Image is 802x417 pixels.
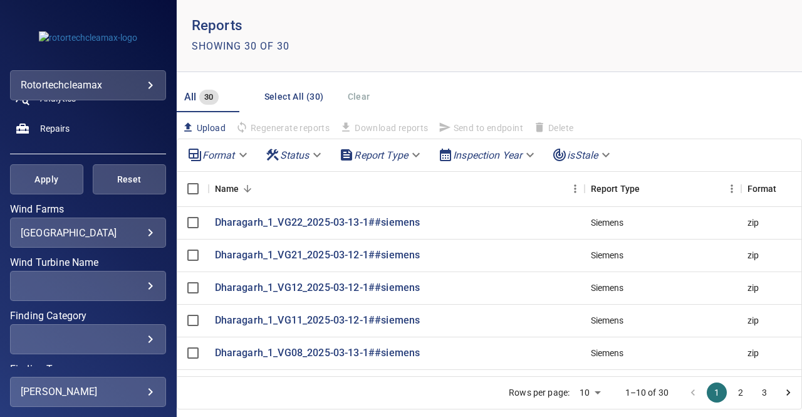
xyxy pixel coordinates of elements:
[453,149,522,161] em: Inspection Year
[566,179,585,198] button: Menu
[778,383,798,403] button: Go to next page
[591,216,624,229] div: Siemens
[747,282,759,294] div: zip
[21,75,155,95] div: rotortechcleamax
[215,171,239,206] div: Name
[239,180,256,198] button: Sort
[509,386,570,399] p: Rows per page:
[21,382,155,402] div: [PERSON_NAME]
[10,70,166,100] div: rotortechcleamax
[10,218,166,248] div: Wind Farms
[354,149,408,161] em: Report Type
[722,179,741,198] button: Menu
[777,180,794,198] button: Sort
[40,122,70,135] span: Repairs
[10,204,166,214] label: Wind Farms
[731,383,751,403] button: Go to page 2
[591,171,640,206] div: Report Type
[747,216,759,229] div: zip
[192,15,489,36] p: Reports
[707,383,727,403] button: page 1
[260,144,330,166] div: Status
[547,144,618,166] div: isStale
[747,314,759,327] div: zip
[10,271,166,301] div: Wind Turbine Name
[10,258,166,268] label: Wind Turbine Name
[215,216,420,230] a: Dharagarh_1_VG22_2025-03-13-1##siemens
[640,180,657,198] button: Sort
[585,171,741,206] div: Report Type
[177,117,231,139] button: Upload
[21,227,155,239] div: [GEOGRAPHIC_DATA]
[10,311,166,321] label: Finding Category
[10,324,166,354] div: Finding Category
[575,384,605,402] div: 10
[334,144,428,166] div: Report Type
[93,164,166,194] button: Reset
[215,346,420,361] a: Dharagarh_1_VG08_2025-03-13-1##siemens
[259,85,329,108] button: Select All (30)
[591,249,624,261] div: Siemens
[591,282,624,294] div: Siemens
[591,314,624,327] div: Siemens
[433,144,542,166] div: Inspection Year
[26,172,68,187] span: Apply
[39,31,137,44] img: rotortechcleamax-logo
[747,171,777,206] div: Format
[625,386,669,399] p: 1–10 of 30
[182,144,255,166] div: Format
[10,113,166,144] a: repairs noActive
[199,90,219,105] span: 30
[202,149,235,161] em: Format
[10,164,83,194] button: Apply
[567,149,598,161] em: isStale
[215,281,420,295] a: Dharagarh_1_VG12_2025-03-12-1##siemens
[182,121,226,135] span: Upload
[754,383,774,403] button: Go to page 3
[215,248,420,263] a: Dharagarh_1_VG21_2025-03-12-1##siemens
[108,172,150,187] span: Reset
[591,347,624,359] div: Siemens
[215,314,420,328] a: Dharagarh_1_VG11_2025-03-12-1##siemens
[747,249,759,261] div: zip
[681,383,800,403] nav: pagination navigation
[280,149,310,161] em: Status
[192,39,289,54] p: Showing 30 of 30
[747,347,759,359] div: zip
[209,171,585,206] div: Name
[184,91,197,103] span: All
[10,364,166,374] label: Finding Type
